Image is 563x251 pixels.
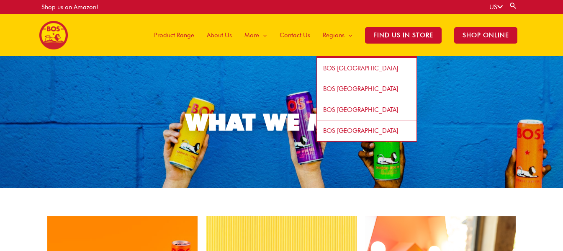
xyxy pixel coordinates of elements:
span: BOS [GEOGRAPHIC_DATA] [323,106,398,114]
span: BOS [GEOGRAPHIC_DATA] [323,127,398,135]
span: More [244,23,259,48]
span: SHOP ONLINE [454,27,517,44]
a: Search button [509,2,517,10]
span: Regions [323,23,344,48]
a: Contact Us [273,14,316,56]
a: BOS [GEOGRAPHIC_DATA] [317,100,416,121]
a: SHOP ONLINE [448,14,524,56]
span: Product Range [154,23,194,48]
span: Find Us in Store [365,27,442,44]
span: BOS [GEOGRAPHIC_DATA] [323,65,398,72]
a: US [489,3,503,11]
img: BOS United States [39,21,68,49]
div: WHAT WE MAKE [185,111,378,134]
a: More [238,14,273,56]
span: About Us [207,23,232,48]
span: BOS [GEOGRAPHIC_DATA] [323,85,398,93]
a: About Us [201,14,238,56]
a: Regions [316,14,359,56]
a: BOS [GEOGRAPHIC_DATA] [317,121,416,141]
a: BOS [GEOGRAPHIC_DATA] [317,58,416,79]
nav: Site Navigation [141,14,524,56]
span: Contact Us [280,23,310,48]
a: Product Range [148,14,201,56]
a: BOS [GEOGRAPHIC_DATA] [317,79,416,100]
a: Find Us in Store [359,14,448,56]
